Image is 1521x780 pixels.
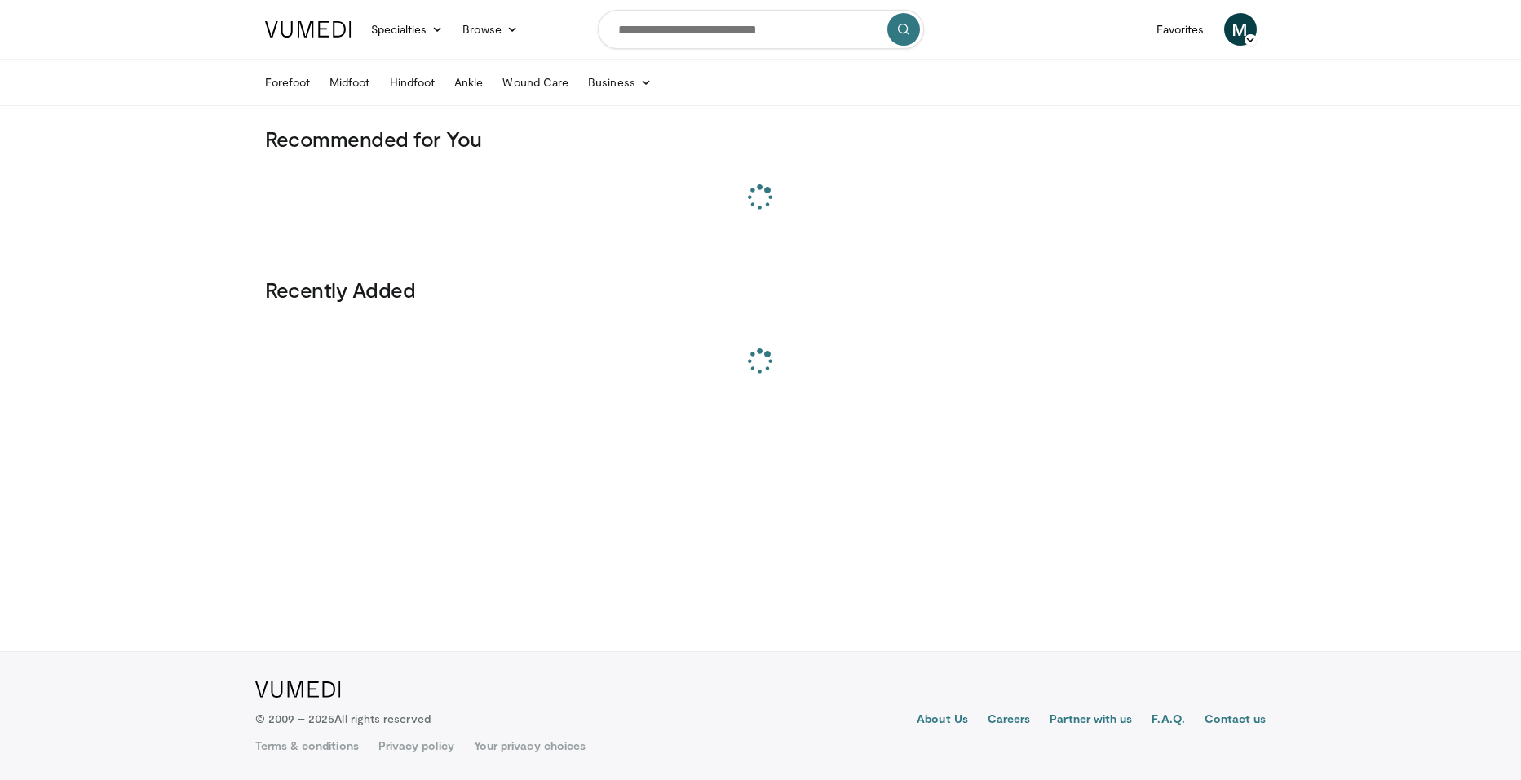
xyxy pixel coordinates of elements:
span: All rights reserved [334,711,430,725]
p: © 2009 – 2025 [255,711,431,727]
h3: Recently Added [265,277,1257,303]
a: Privacy policy [378,738,454,754]
a: Wound Care [493,66,578,99]
a: Contact us [1205,711,1267,730]
img: VuMedi Logo [255,681,341,698]
a: Terms & conditions [255,738,359,754]
a: Business [578,66,661,99]
a: Forefoot [255,66,321,99]
a: Favorites [1147,13,1214,46]
a: M [1224,13,1257,46]
a: Partner with us [1050,711,1132,730]
a: About Us [917,711,968,730]
a: Browse [453,13,528,46]
a: Specialties [361,13,453,46]
a: Careers [988,711,1031,730]
a: Ankle [444,66,493,99]
img: VuMedi Logo [265,21,352,38]
a: Hindfoot [380,66,445,99]
a: Your privacy choices [474,738,586,754]
h3: Recommended for You [265,126,1257,152]
input: Search topics, interventions [598,10,924,49]
a: F.A.Q. [1152,711,1184,730]
a: Midfoot [320,66,380,99]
